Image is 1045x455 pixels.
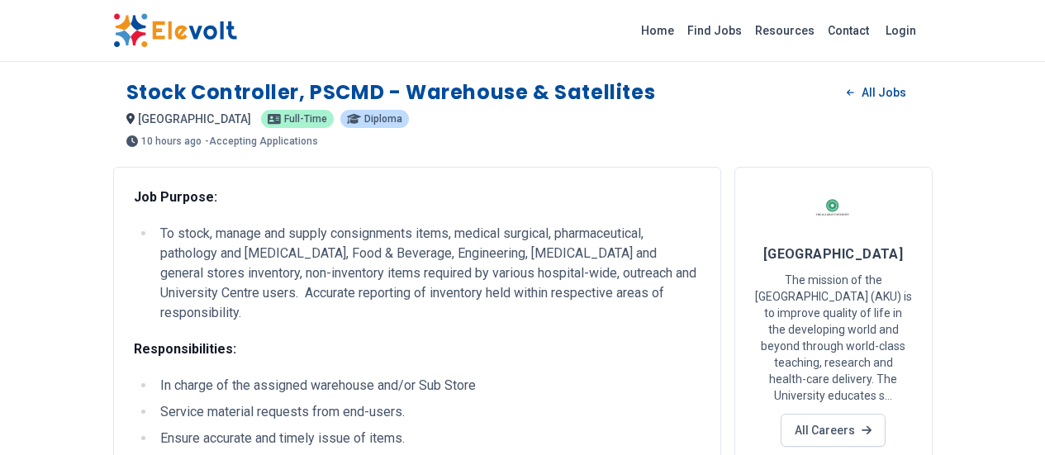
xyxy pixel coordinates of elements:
[821,17,876,44] a: Contact
[155,224,701,323] li: To stock, manage and supply consignments items, medical surgical, pharmaceutical, pathology and [...
[155,429,701,448] li: Ensure accurate and timely issue of items.
[834,80,919,105] a: All Jobs
[681,17,748,44] a: Find Jobs
[138,112,251,126] span: [GEOGRAPHIC_DATA]
[364,114,402,124] span: Diploma
[155,376,701,396] li: In charge of the assigned warehouse and/or Sub Store
[813,187,854,229] img: Aga khan University
[284,114,327,124] span: Full-time
[141,136,202,146] span: 10 hours ago
[126,79,656,106] h1: Stock Controller, PSCMD - Warehouse & Satellites
[748,17,821,44] a: Resources
[763,246,904,262] span: [GEOGRAPHIC_DATA]
[755,272,912,404] p: The mission of the [GEOGRAPHIC_DATA] (AKU) is to improve quality of life in the developing world ...
[134,189,217,205] strong: Job Purpose:
[634,17,681,44] a: Home
[113,13,237,48] img: Elevolt
[134,341,236,357] strong: Responsibilities:
[155,402,701,422] li: Service material requests from end-users.
[876,14,926,47] a: Login
[205,136,318,146] p: - Accepting Applications
[781,414,886,447] a: All Careers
